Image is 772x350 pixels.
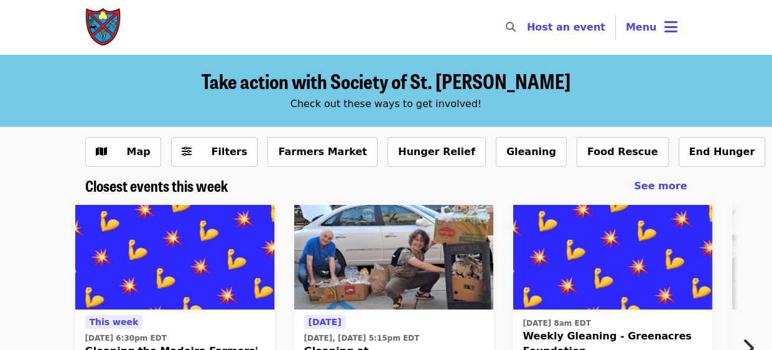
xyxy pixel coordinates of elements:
span: Map [127,146,151,158]
button: Show map view [85,137,161,167]
span: Take action with Society of St. [PERSON_NAME] [202,66,570,95]
span: See more [634,180,687,192]
a: Host an event [527,21,605,33]
i: map icon [96,146,107,158]
button: Farmers Market [267,137,378,167]
i: bars icon [664,18,677,36]
span: This week [90,317,139,327]
i: sliders-h icon [182,146,192,158]
button: End Hunger [679,137,766,167]
button: Toggle account menu [616,12,687,42]
a: See more [634,179,687,194]
button: Filters (0 selected) [171,137,258,167]
a: Closest events this week [85,177,228,195]
img: Gleaning at Findlay Market organized by Society of St. Andrew [294,205,493,310]
img: Weekly Gleaning - Greenacres Foundation - Indian Hill organized by Society of St. Andrew [513,205,712,310]
button: Hunger Relief [388,137,486,167]
span: Closest events this week [85,174,228,196]
div: Closest events this week [75,177,697,195]
time: [DATE], [DATE] 5:15pm EDT [304,333,420,344]
button: Gleaning [496,137,567,167]
input: Search [523,12,533,42]
img: Society of St. Andrew - Home [85,7,123,47]
img: Gleaning the Madeira Farmers' Market organized by Society of St. Andrew [75,205,274,310]
span: Filters [212,146,248,158]
span: [DATE] [309,317,342,327]
button: Food Rescue [577,137,669,167]
i: search icon [506,21,516,33]
time: [DATE] 6:30pm EDT [85,333,167,344]
span: Menu [626,21,657,33]
time: [DATE] 8am EDT [523,318,591,329]
div: Check out these ways to get involved! [85,97,687,111]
